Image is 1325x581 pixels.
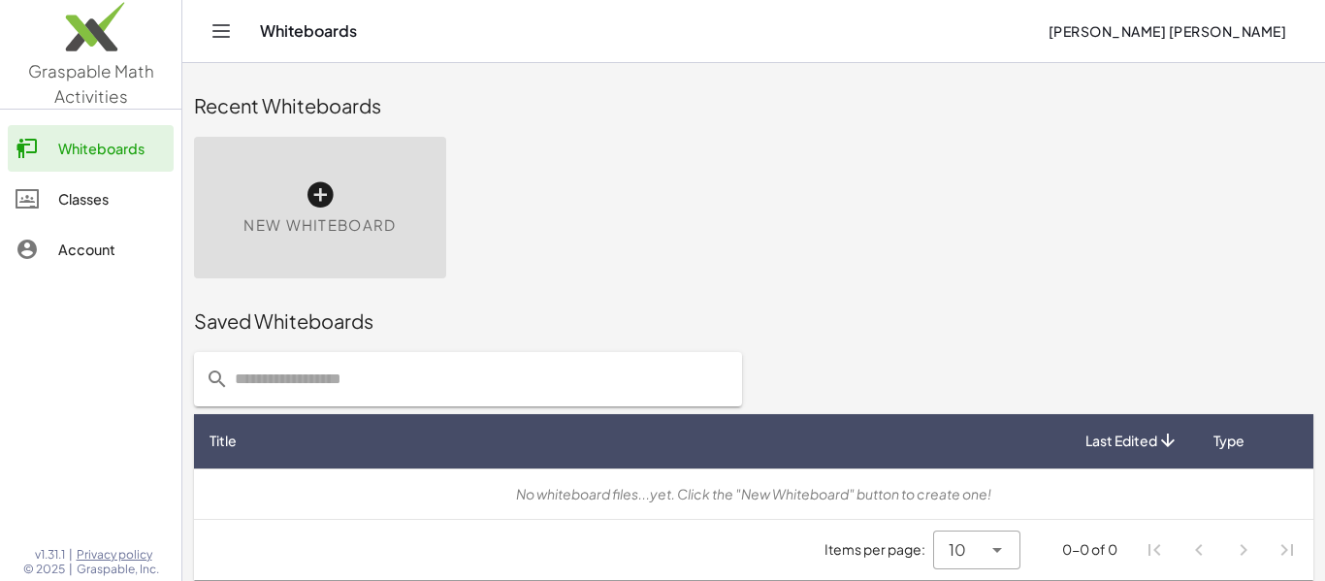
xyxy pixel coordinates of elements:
[58,137,166,160] div: Whiteboards
[69,562,73,577] span: |
[1062,539,1117,560] div: 0-0 of 0
[1085,431,1157,451] span: Last Edited
[77,547,159,563] a: Privacy policy
[8,226,174,273] a: Account
[194,92,1313,119] div: Recent Whiteboards
[243,214,396,237] span: New Whiteboard
[1048,22,1286,40] span: [PERSON_NAME] [PERSON_NAME]
[949,538,966,562] span: 10
[1032,14,1302,48] button: [PERSON_NAME] [PERSON_NAME]
[210,431,237,451] span: Title
[824,539,933,560] span: Items per page:
[58,187,166,210] div: Classes
[206,368,229,391] i: prepended action
[28,60,154,107] span: Graspable Math Activities
[69,547,73,563] span: |
[8,176,174,222] a: Classes
[1213,431,1244,451] span: Type
[35,547,65,563] span: v1.31.1
[8,125,174,172] a: Whiteboards
[194,307,1313,335] div: Saved Whiteboards
[206,16,237,47] button: Toggle navigation
[210,484,1298,504] div: No whiteboard files...yet. Click the "New Whiteboard" button to create one!
[77,562,159,577] span: Graspable, Inc.
[1133,528,1309,572] nav: Pagination Navigation
[58,238,166,261] div: Account
[23,562,65,577] span: © 2025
